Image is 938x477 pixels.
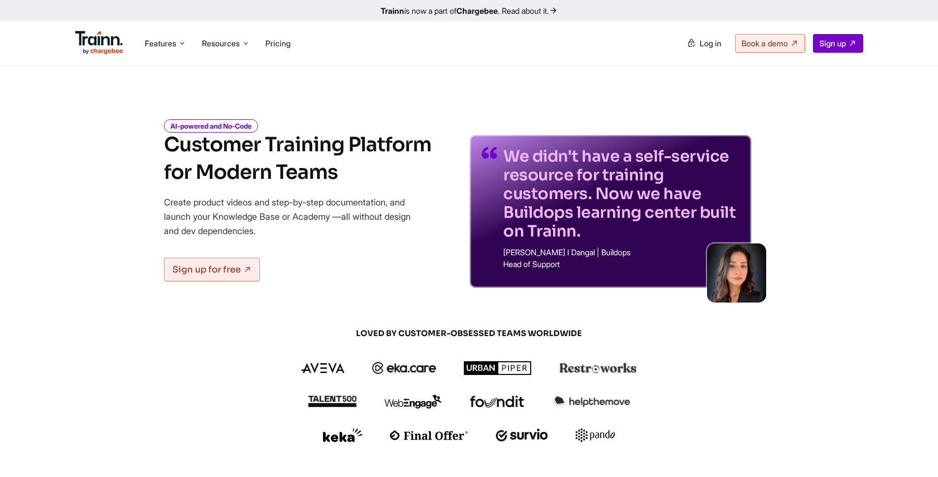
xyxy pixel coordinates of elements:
img: sabina-buildops.d2e8138.png [707,243,766,303]
img: restroworks logo [559,363,637,374]
span: LOVED BY CUSTOMER-OBSESSED TEAMS WORLDWIDE [233,328,706,339]
img: foundit logo [469,396,524,408]
p: Head of Support [503,260,740,268]
a: Sign up [813,34,863,53]
img: talent500 logo [308,395,357,408]
b: Trainn [381,6,404,16]
span: Log in [700,38,721,48]
span: Resources [202,38,240,49]
b: Chargebee [456,6,498,16]
a: Log in [681,34,727,52]
img: urbanpiper logo [464,361,532,375]
a: Pricing [265,38,291,48]
img: quotes-purple.41a7099.svg [482,147,497,159]
h1: Customer Training Platform for Modern Teams [164,131,431,186]
img: survio logo [496,429,549,442]
span: Sign up [819,38,846,48]
p: [PERSON_NAME] I Dangal | Buildops [503,248,740,256]
p: Create product videos and step-by-step documentation, and launch your Knowledge Base or Academy —... [164,195,425,238]
img: finaloffer logo [390,430,468,440]
img: Trainn Logo [75,31,124,55]
span: Features [145,38,176,49]
img: keka logo [323,428,362,442]
img: helpthemove logo [552,395,630,409]
img: pando logo [576,428,615,442]
img: webengage logo [385,395,442,409]
a: Sign up for free [164,258,260,281]
p: We didn't have a self-service resource for training customers. Now we have Buildops learning cent... [503,147,740,240]
a: Book a demo [735,34,805,53]
img: ekacare logo [372,362,436,374]
i: AI-powered and No-Code [164,119,258,133]
span: Book a demo [742,38,788,48]
img: aveva logo [301,363,345,373]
